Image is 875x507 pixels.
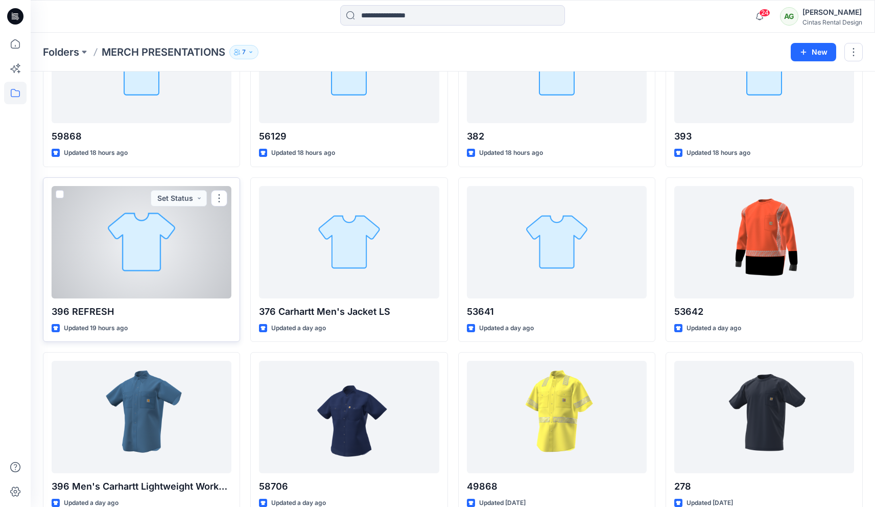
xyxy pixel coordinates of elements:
[467,361,647,473] a: 49868
[271,148,335,158] p: Updated 18 hours ago
[467,479,647,494] p: 49868
[687,323,741,334] p: Updated a day ago
[52,186,231,298] a: 396 REFRESH
[229,45,258,59] button: 7
[479,148,543,158] p: Updated 18 hours ago
[259,361,439,473] a: 58706
[259,479,439,494] p: 58706
[674,361,854,473] a: 278
[467,129,647,144] p: 382
[64,148,128,158] p: Updated 18 hours ago
[687,148,750,158] p: Updated 18 hours ago
[479,323,534,334] p: Updated a day ago
[52,129,231,144] p: 59868
[802,18,862,26] div: Cintas Rental Design
[43,45,79,59] a: Folders
[259,305,439,319] p: 376 Carhartt Men's Jacket LS
[674,479,854,494] p: 278
[64,323,128,334] p: Updated 19 hours ago
[259,186,439,298] a: 376 Carhartt Men's Jacket LS
[759,9,770,17] span: 24
[52,305,231,319] p: 396 REFRESH
[780,7,798,26] div: AG
[271,323,326,334] p: Updated a day ago
[242,47,246,58] p: 7
[259,129,439,144] p: 56129
[791,43,836,61] button: New
[102,45,225,59] p: MERCH PRESENTATIONS
[674,186,854,298] a: 53642
[802,6,862,18] div: [PERSON_NAME]
[467,305,647,319] p: 53641
[52,479,231,494] p: 396 Men's Carhartt Lightweight Workshirt LS/SS
[467,186,647,298] a: 53641
[52,361,231,473] a: 396 Men's Carhartt Lightweight Workshirt LS/SS
[674,129,854,144] p: 393
[674,305,854,319] p: 53642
